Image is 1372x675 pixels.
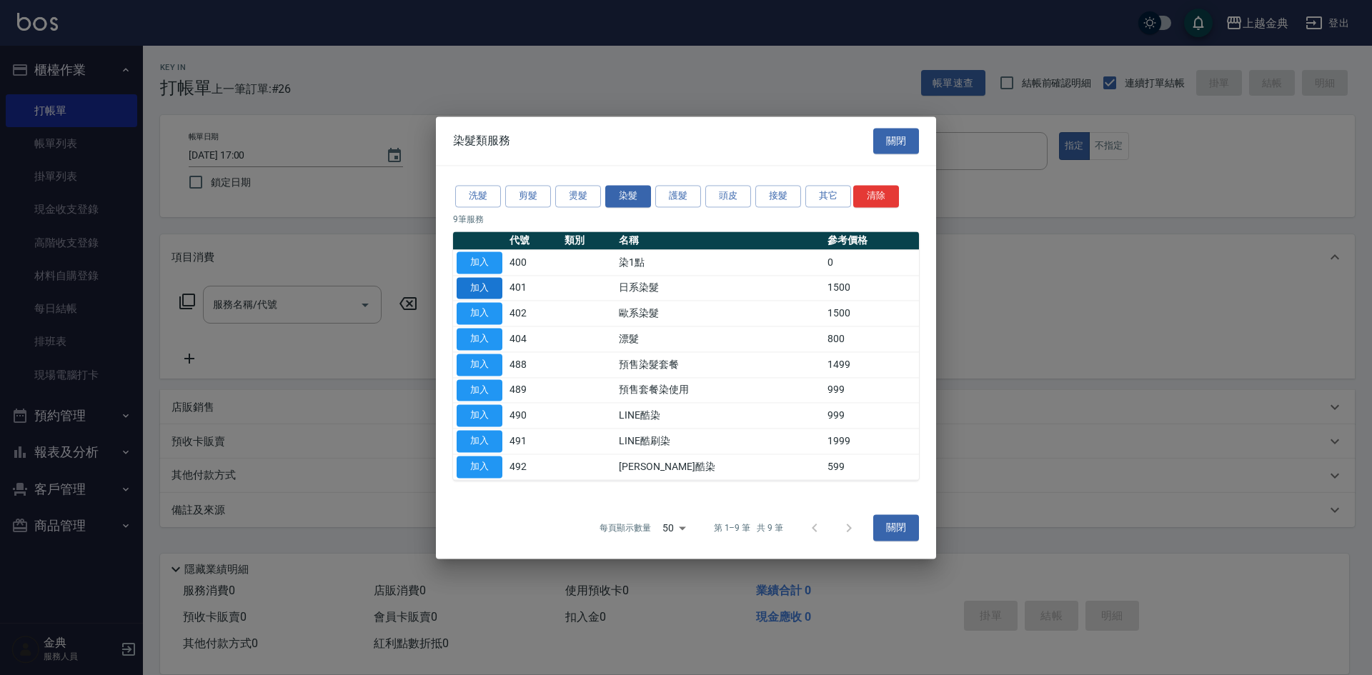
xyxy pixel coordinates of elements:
button: 加入 [457,430,502,452]
td: LINE酷刷染 [615,429,824,454]
button: 洗髮 [455,185,501,207]
td: LINE酷染 [615,403,824,429]
th: 代號 [506,231,561,250]
div: 50 [657,509,691,547]
button: 加入 [457,251,502,274]
td: 402 [506,301,561,326]
button: 加入 [457,303,502,325]
th: 名稱 [615,231,824,250]
button: 清除 [853,185,899,207]
p: 每頁顯示數量 [600,521,651,534]
button: 其它 [805,185,851,207]
td: 401 [506,275,561,301]
button: 關閉 [873,128,919,154]
button: 接髮 [755,185,801,207]
td: 800 [824,326,919,352]
button: 加入 [457,328,502,350]
td: 染1點 [615,250,824,276]
td: 999 [824,377,919,403]
button: 頭皮 [705,185,751,207]
button: 加入 [457,379,502,401]
td: 400 [506,250,561,276]
span: 染髮類服務 [453,134,510,148]
button: 關閉 [873,515,919,541]
td: 漂髮 [615,326,824,352]
button: 染髮 [605,185,651,207]
td: 490 [506,403,561,429]
td: 1499 [824,352,919,378]
button: 護髮 [655,185,701,207]
td: [PERSON_NAME]酷染 [615,454,824,480]
button: 加入 [457,354,502,376]
button: 加入 [457,456,502,478]
td: 1999 [824,429,919,454]
button: 燙髮 [555,185,601,207]
td: 1500 [824,275,919,301]
td: 預售套餐染使用 [615,377,824,403]
button: 加入 [457,405,502,427]
td: 489 [506,377,561,403]
td: 492 [506,454,561,480]
p: 9 筆服務 [453,213,919,226]
button: 加入 [457,277,502,299]
td: 歐系染髮 [615,301,824,326]
th: 參考價格 [824,231,919,250]
td: 404 [506,326,561,352]
td: 1500 [824,301,919,326]
td: 491 [506,429,561,454]
button: 剪髮 [505,185,551,207]
td: 0 [824,250,919,276]
p: 第 1–9 筆 共 9 筆 [714,521,783,534]
td: 日系染髮 [615,275,824,301]
td: 488 [506,352,561,378]
td: 999 [824,403,919,429]
th: 類別 [561,231,616,250]
td: 599 [824,454,919,480]
td: 預售染髮套餐 [615,352,824,378]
